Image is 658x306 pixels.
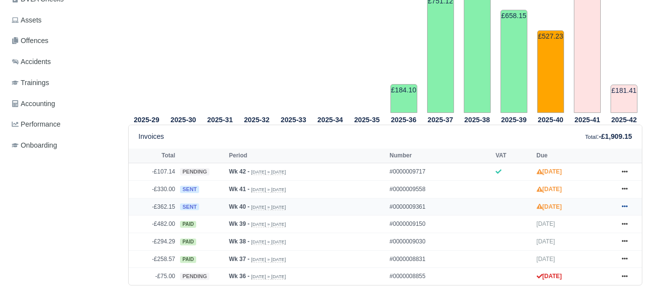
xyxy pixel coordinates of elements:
th: 2025-39 [496,113,532,125]
small: [DATE] » [DATE] [251,221,286,227]
th: 2025-32 [238,113,275,125]
strong: Wk 36 - [229,273,250,280]
td: #0000008855 [387,268,493,285]
span: Assets [12,15,42,26]
td: #0000009030 [387,233,493,250]
strong: [DATE] [537,168,562,175]
small: [DATE] » [DATE] [251,169,286,175]
strong: Wk 37 - [229,256,250,262]
strong: -£1,909.15 [599,132,632,140]
span: Performance [12,119,61,130]
iframe: Chat Widget [609,259,658,306]
td: £181.41 [611,85,637,113]
small: [DATE] » [DATE] [251,187,286,193]
th: 2025-30 [165,113,202,125]
td: £658.15 [500,10,527,113]
span: sent [180,186,199,193]
td: -£258.57 [129,250,178,268]
th: 2025-38 [459,113,496,125]
th: 2025-42 [606,113,642,125]
small: [DATE] » [DATE] [251,239,286,245]
td: £184.10 [390,84,417,113]
a: Accidents [8,52,116,71]
strong: [DATE] [537,186,562,193]
span: paid [180,221,196,228]
div: : [585,131,632,142]
span: [DATE] [537,238,555,245]
th: 2025-33 [275,113,312,125]
th: Period [227,149,387,163]
small: [DATE] » [DATE] [251,204,286,210]
td: #0000009150 [387,216,493,233]
h6: Invoices [138,132,164,141]
th: VAT [493,149,534,163]
td: £527.23 [537,30,564,113]
td: #0000009361 [387,198,493,216]
strong: Wk 38 - [229,238,250,245]
th: 2025-31 [202,113,238,125]
small: [DATE] » [DATE] [251,274,286,280]
th: Due [534,149,613,163]
td: #0000008831 [387,250,493,268]
a: Offences [8,31,116,50]
span: pending [180,168,209,175]
th: 2025-37 [422,113,459,125]
th: 2025-36 [386,113,422,125]
strong: Wk 41 - [229,186,250,193]
th: Total [129,149,178,163]
strong: [DATE] [537,203,562,210]
td: -£294.29 [129,233,178,250]
span: sent [180,203,199,211]
strong: Wk 40 - [229,203,250,210]
th: Number [387,149,493,163]
span: paid [180,239,196,245]
span: [DATE] [537,220,555,227]
th: 2025-34 [312,113,348,125]
span: Onboarding [12,140,57,151]
td: #0000009558 [387,180,493,198]
span: Accidents [12,56,51,67]
a: Trainings [8,73,116,92]
strong: Wk 42 - [229,168,250,175]
small: [DATE] » [DATE] [251,257,286,262]
small: Total [585,134,597,140]
td: -£107.14 [129,163,178,181]
a: Accounting [8,94,116,113]
span: [DATE] [537,256,555,262]
a: Assets [8,11,116,30]
a: Performance [8,115,116,134]
td: -£482.00 [129,216,178,233]
span: Offences [12,35,48,46]
strong: Wk 39 - [229,220,250,227]
span: Trainings [12,77,49,88]
th: 2025-35 [348,113,385,125]
span: Accounting [12,98,55,109]
strong: [DATE] [537,273,562,280]
th: 2025-40 [532,113,569,125]
th: 2025-29 [128,113,165,125]
a: Onboarding [8,136,116,155]
td: -£362.15 [129,198,178,216]
span: paid [180,256,196,263]
span: pending [180,273,209,280]
td: #0000009717 [387,163,493,181]
td: -£330.00 [129,180,178,198]
td: -£75.00 [129,268,178,285]
th: 2025-41 [569,113,606,125]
